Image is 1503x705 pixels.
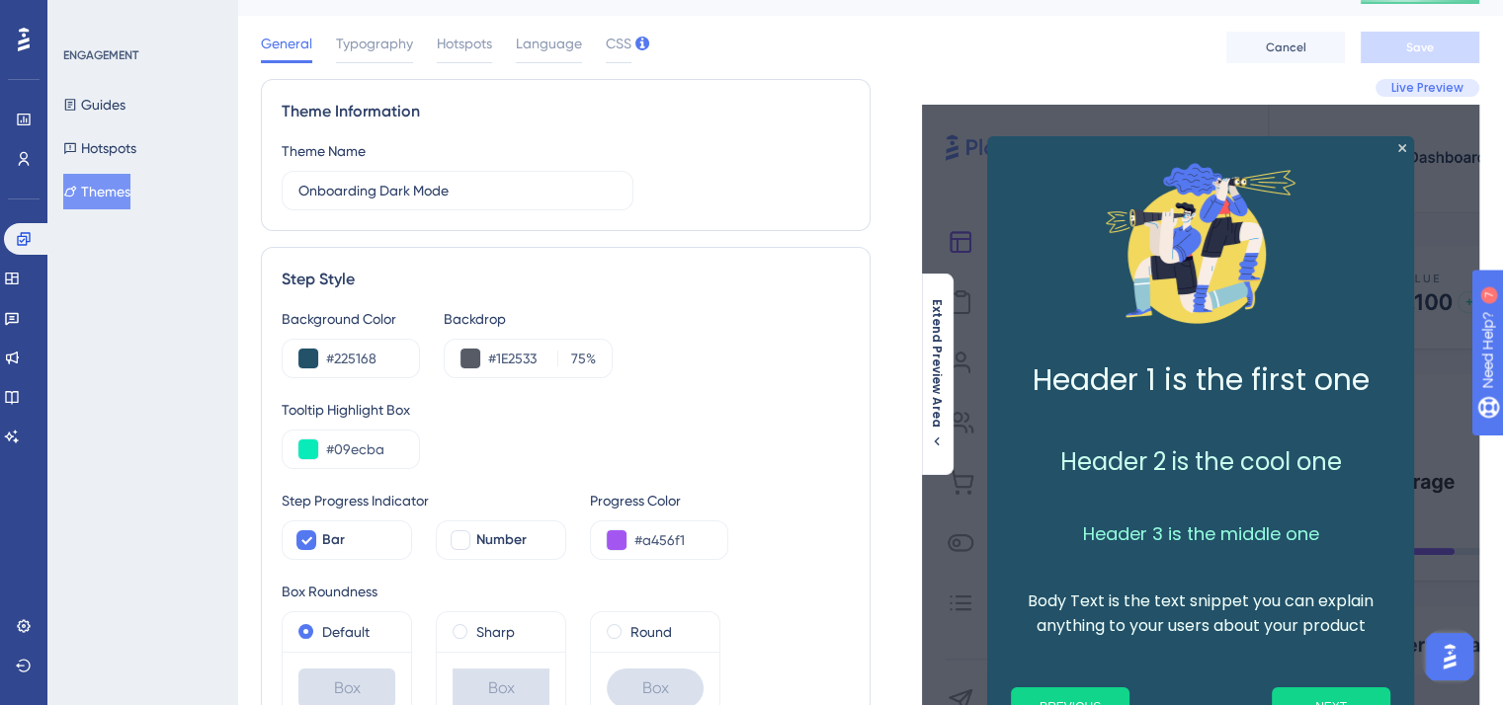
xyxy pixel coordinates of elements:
[1102,144,1299,342] img: Modal Media
[282,398,850,422] div: Tooltip Highlight Box
[1003,588,1398,638] p: Body Text is the text snippet you can explain anything to your users about your product
[322,620,370,644] label: Default
[1266,39,1306,55] span: Cancel
[282,580,850,603] div: Box Roundness
[1003,520,1398,547] h3: Header 3 is the middle one
[282,139,366,163] div: Theme Name
[929,299,945,428] span: Extend Preview Area
[261,32,312,55] span: General
[557,347,596,370] label: %
[1361,32,1479,63] button: Save
[590,489,728,512] div: Progress Color
[336,32,413,55] span: Typography
[444,307,613,331] div: Backdrop
[46,5,124,29] span: Need Help?
[476,528,527,552] span: Number
[1003,357,1398,403] h1: Header 1 is the first one
[921,299,953,449] button: Extend Preview Area
[282,268,850,291] div: Step Style
[63,174,130,209] button: Themes
[1003,444,1398,479] h2: Header 2 is the cool one
[564,347,586,370] input: %
[1398,144,1406,152] div: Close Preview
[298,180,617,201] input: Theme Name
[606,32,631,55] span: CSS
[437,32,492,55] span: Hotspots
[1226,32,1345,63] button: Cancel
[63,47,138,63] div: ENGAGEMENT
[516,32,582,55] span: Language
[282,307,420,331] div: Background Color
[1406,39,1434,55] span: Save
[137,10,143,26] div: 7
[1391,80,1463,96] span: Live Preview
[63,130,136,166] button: Hotspots
[630,620,672,644] label: Round
[63,87,125,122] button: Guides
[322,528,345,552] span: Bar
[282,489,566,512] div: Step Progress Indicator
[1420,627,1479,686] iframe: UserGuiding AI Assistant Launcher
[282,100,850,123] div: Theme Information
[476,620,515,644] label: Sharp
